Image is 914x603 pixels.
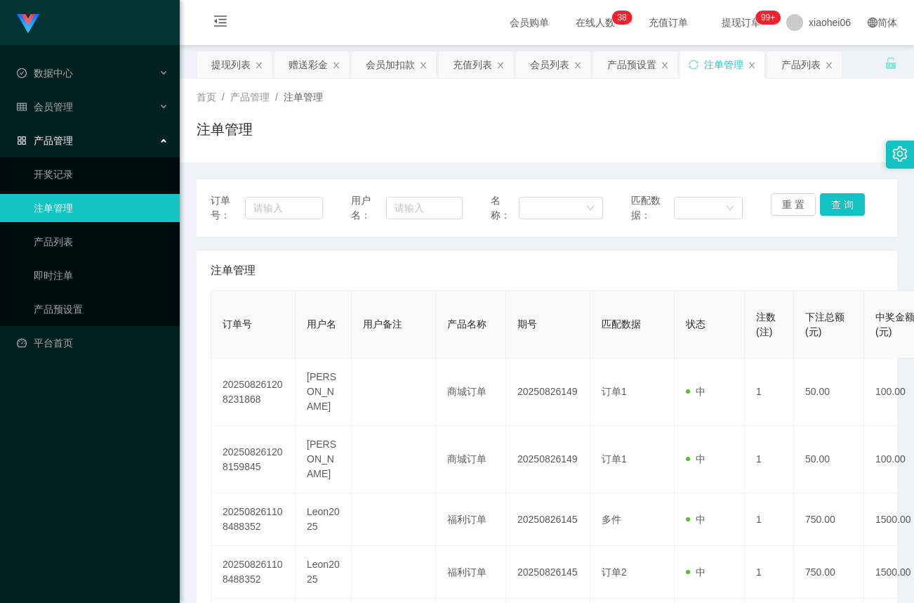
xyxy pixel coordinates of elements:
td: 20250826149 [506,426,590,493]
i: 图标: close [496,61,505,70]
span: 订单2 [602,566,627,578]
td: 商城订单 [436,358,506,426]
i: 图标: global [868,18,877,27]
span: 用户名： [351,193,386,223]
a: 产品列表 [34,228,168,256]
td: 202508261208159845 [211,426,296,493]
td: 50.00 [794,358,864,426]
span: 会员管理 [17,101,73,112]
span: 用户备注 [363,318,402,330]
span: / [275,91,278,103]
div: 提现列表 [211,51,251,78]
span: 注单管理 [211,262,256,279]
span: 状态 [686,318,706,330]
sup: 38 [611,11,632,25]
i: 图标: unlock [885,57,897,70]
a: 注单管理 [34,194,168,222]
span: 首页 [197,91,216,103]
span: 提现订单 [715,18,768,27]
span: 用户名 [307,318,336,330]
p: 8 [622,11,627,25]
span: 匹配数据： [631,193,674,223]
i: 图标: close [574,61,582,70]
span: 在线人数 [569,18,622,27]
i: 图标: check-circle-o [17,68,27,78]
td: 750.00 [794,493,864,546]
i: 图标: close [419,61,428,70]
i: 图标: menu-fold [197,1,244,46]
td: Leon2025 [296,546,352,599]
span: 注数(注) [756,311,776,337]
button: 重 置 [771,193,816,216]
td: 1 [745,358,794,426]
td: 福利订单 [436,546,506,599]
td: 50.00 [794,426,864,493]
i: 图标: appstore-o [17,136,27,145]
div: 会员列表 [530,51,569,78]
span: 产品管理 [230,91,270,103]
i: 图标: down [586,204,595,214]
span: 下注总额(元) [805,311,845,337]
a: 开奖记录 [34,160,168,188]
p: 3 [617,11,622,25]
i: 图标: down [726,204,734,214]
input: 请输入 [386,197,463,219]
sup: 967 [755,11,781,25]
td: 20250826145 [506,493,590,546]
span: 中 [686,514,706,525]
td: 202508261208231868 [211,358,296,426]
td: Leon2025 [296,493,352,546]
td: 202508261108488352 [211,546,296,599]
input: 请输入 [245,197,323,219]
span: 中 [686,386,706,397]
span: 产品管理 [17,135,73,146]
span: 订单号： [211,193,245,223]
span: 订单1 [602,453,627,465]
a: 即时注单 [34,261,168,290]
i: 图标: close [255,61,263,70]
span: 产品名称 [447,318,486,330]
td: 1 [745,426,794,493]
td: 福利订单 [436,493,506,546]
span: 订单1 [602,386,627,397]
span: 数据中心 [17,67,73,79]
span: / [222,91,225,103]
td: 750.00 [794,546,864,599]
i: 图标: close [825,61,833,70]
span: 多件 [602,514,621,525]
span: 订单号 [223,318,252,330]
div: 充值列表 [453,51,492,78]
td: 20250826149 [506,358,590,426]
div: 赠送彩金 [289,51,328,78]
td: 1 [745,546,794,599]
td: 20250826145 [506,546,590,599]
span: 中 [686,566,706,578]
h1: 注单管理 [197,119,253,140]
td: [PERSON_NAME] [296,358,352,426]
span: 注单管理 [284,91,323,103]
a: 图标: dashboard平台首页 [17,329,168,357]
i: 图标: close [661,61,669,70]
span: 匹配数据 [602,318,641,330]
div: 产品预设置 [607,51,656,78]
td: 商城订单 [436,426,506,493]
div: 会员加扣款 [366,51,415,78]
i: 图标: sync [689,60,698,70]
td: 1 [745,493,794,546]
span: 名称： [491,193,519,223]
img: logo.9652507e.png [17,14,39,34]
i: 图标: close [332,61,340,70]
i: 图标: setting [892,146,908,162]
i: 图标: close [748,61,756,70]
span: 充值订单 [642,18,695,27]
td: 202508261108488352 [211,493,296,546]
span: 期号 [517,318,537,330]
span: 中 [686,453,706,465]
td: [PERSON_NAME] [296,426,352,493]
a: 产品预设置 [34,295,168,323]
div: 注单管理 [704,51,743,78]
div: 产品列表 [781,51,821,78]
i: 图标: table [17,102,27,112]
button: 查 询 [820,193,865,216]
